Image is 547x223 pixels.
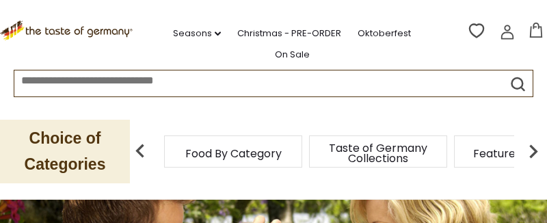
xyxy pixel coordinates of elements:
a: On Sale [275,47,310,62]
a: Food By Category [185,148,282,159]
img: previous arrow [126,137,154,165]
a: Christmas - PRE-ORDER [237,26,341,41]
a: Seasons [173,26,221,41]
img: next arrow [520,137,547,165]
a: Oktoberfest [358,26,411,41]
a: Taste of Germany Collections [323,143,433,163]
